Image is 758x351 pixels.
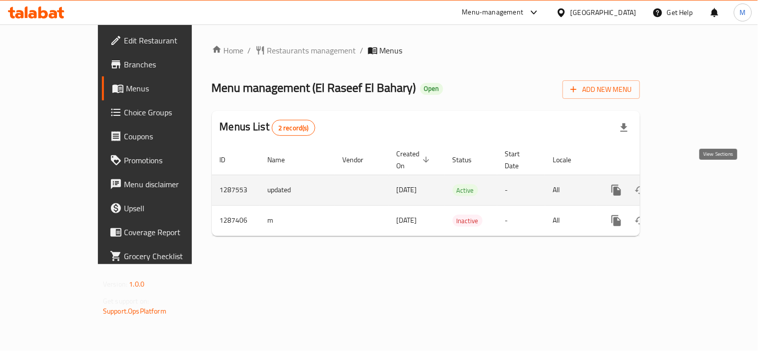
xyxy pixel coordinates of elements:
li: / [248,44,251,56]
span: Edit Restaurant [124,34,216,46]
button: more [605,209,629,233]
button: more [605,178,629,202]
span: Coverage Report [124,226,216,238]
span: Start Date [505,148,533,172]
a: Support.OpsPlatform [103,305,166,318]
span: Version: [103,278,127,291]
span: ID [220,154,239,166]
span: Promotions [124,154,216,166]
span: Status [453,154,485,166]
span: Coupons [124,130,216,142]
button: Add New Menu [563,80,640,99]
span: [DATE] [397,183,417,196]
div: Active [453,184,478,196]
span: Get support on: [103,295,149,308]
a: Menus [102,76,224,100]
a: Menu disclaimer [102,172,224,196]
span: Vendor [343,154,377,166]
td: - [497,175,545,205]
span: 2 record(s) [272,123,315,133]
div: Menu-management [462,6,524,18]
span: Menus [126,82,216,94]
span: Created On [397,148,433,172]
a: Home [212,44,244,56]
td: 1287553 [212,175,260,205]
th: Actions [597,145,709,175]
div: Total records count [272,120,315,136]
span: Menu disclaimer [124,178,216,190]
a: Coverage Report [102,220,224,244]
span: Active [453,185,478,196]
span: Add New Menu [571,83,632,96]
span: M [740,7,746,18]
td: - [497,205,545,236]
a: Promotions [102,148,224,172]
a: Branches [102,52,224,76]
span: Inactive [453,215,483,227]
td: All [545,205,597,236]
span: 1.0.0 [129,278,144,291]
span: Menus [380,44,403,56]
td: 1287406 [212,205,260,236]
nav: breadcrumb [212,44,640,56]
a: Edit Restaurant [102,28,224,52]
div: [GEOGRAPHIC_DATA] [571,7,637,18]
td: m [260,205,335,236]
div: Open [420,83,443,95]
a: Choice Groups [102,100,224,124]
span: Menu management ( El Raseef El Bahary ) [212,76,416,99]
button: Change Status [629,178,653,202]
span: Grocery Checklist [124,250,216,262]
a: Restaurants management [255,44,356,56]
span: Restaurants management [267,44,356,56]
span: Upsell [124,202,216,214]
h2: Menus List [220,119,315,136]
td: All [545,175,597,205]
a: Upsell [102,196,224,220]
button: Change Status [629,209,653,233]
span: Choice Groups [124,106,216,118]
td: updated [260,175,335,205]
span: Branches [124,58,216,70]
a: Grocery Checklist [102,244,224,268]
span: Locale [553,154,585,166]
span: [DATE] [397,214,417,227]
table: enhanced table [212,145,709,236]
span: Name [268,154,298,166]
li: / [360,44,364,56]
a: Coupons [102,124,224,148]
span: Open [420,84,443,93]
